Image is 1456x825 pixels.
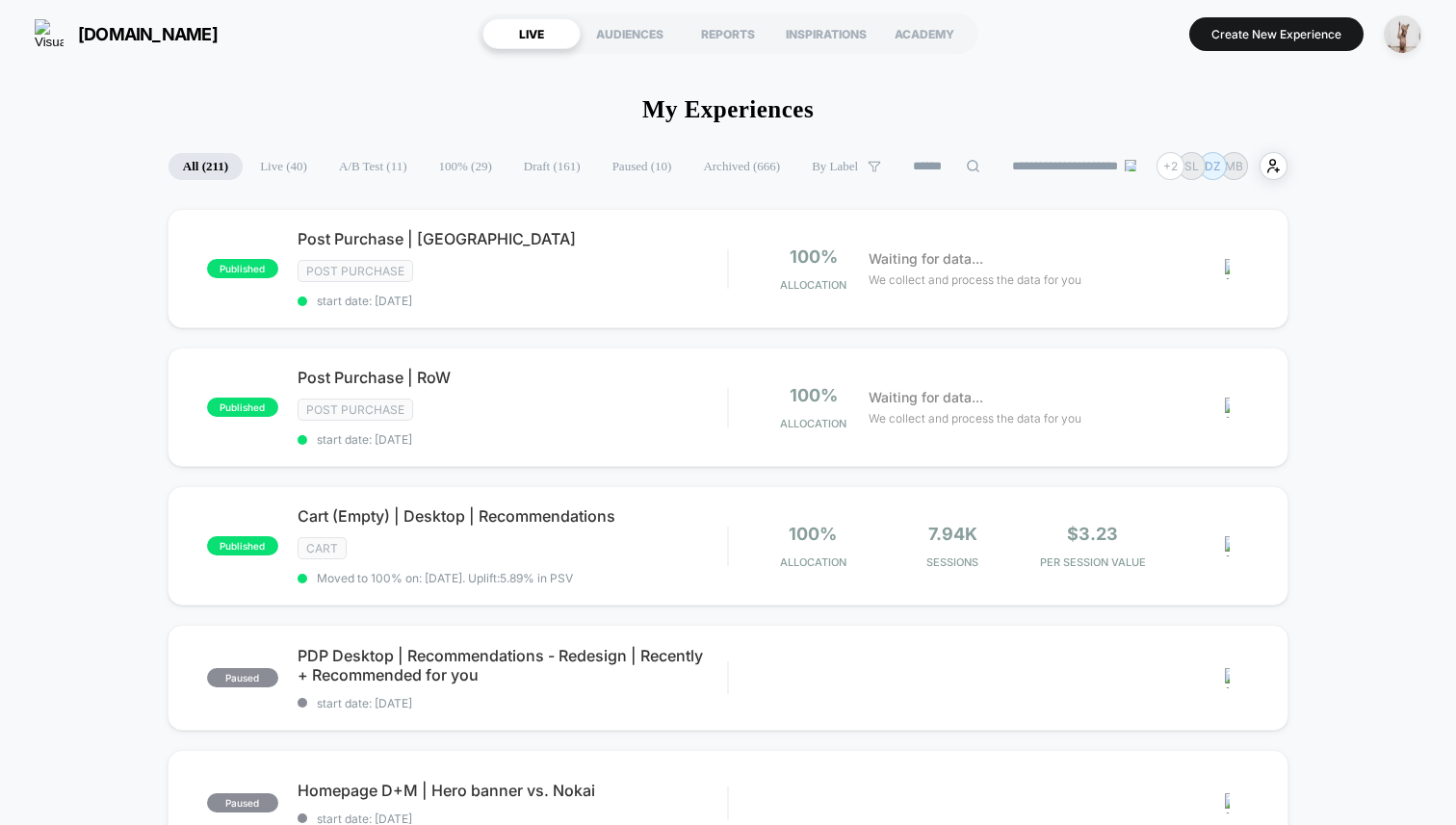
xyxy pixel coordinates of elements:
[169,153,243,180] span: All ( 211 )
[1378,14,1427,54] button: ppic
[1225,259,1230,279] img: close
[869,271,1081,289] span: We collect and process the data for you
[317,571,573,585] span: Moved to 100% on: [DATE] . Uplift: 5.89% in PSV
[1225,159,1243,173] p: MB
[790,385,838,405] span: 100%
[928,524,977,544] span: 7.94k
[207,536,278,555] span: published
[869,409,1081,427] span: We collect and process the data for you
[689,153,794,180] span: Archived ( 666 )
[780,417,846,430] span: Allocation
[78,24,218,44] span: [DOMAIN_NAME]
[246,153,322,180] span: Live ( 40 )
[790,246,838,267] span: 100%
[869,387,983,408] span: Waiting for data...
[869,248,983,270] span: Waiting for data...
[1027,555,1157,569] span: PER SESSION VALUE
[777,18,875,49] div: INSPIRATIONS
[29,18,223,49] button: [DOMAIN_NAME]
[298,260,413,282] span: Post Purchase
[35,19,64,48] img: Visually logo
[679,18,777,49] div: REPORTS
[207,259,278,278] span: published
[207,793,278,812] span: paused
[1125,160,1136,171] img: end
[780,278,846,292] span: Allocation
[789,524,837,544] span: 100%
[298,229,727,248] span: Post Purchase | [GEOGRAPHIC_DATA]
[509,153,595,180] span: Draft ( 161 )
[298,646,727,684] span: PDP Desktop | Recommendations - Redesign | Recently + Recommended for you
[888,555,1018,569] span: Sessions
[298,368,727,387] span: Post Purchase | RoW
[207,668,278,687] span: paused
[298,294,727,308] span: start date: [DATE]
[298,781,727,800] span: Homepage D+M | Hero banner vs. Nokai
[780,555,846,569] span: Allocation
[482,18,581,49] div: LIVE
[298,506,727,526] span: Cart (Empty) | Desktop | Recommendations
[1205,159,1221,173] p: DZ
[1384,15,1421,53] img: ppic
[425,153,507,180] span: 100% ( 29 )
[1225,536,1230,556] img: close
[207,398,278,417] span: published
[298,399,413,421] span: Post Purchase
[812,159,858,174] span: By Label
[875,18,974,49] div: ACADEMY
[598,153,687,180] span: Paused ( 10 )
[1067,524,1118,544] span: $3.23
[298,537,347,559] span: cart
[1225,668,1230,688] img: close
[1189,17,1364,51] button: Create New Experience
[642,96,814,123] h1: My Experiences
[298,432,727,447] span: start date: [DATE]
[298,696,727,710] span: start date: [DATE]
[1225,793,1230,813] img: close
[1184,159,1199,173] p: SL
[581,18,679,49] div: AUDIENCES
[1225,398,1230,418] img: close
[325,153,422,180] span: A/B Test ( 11 )
[1157,152,1184,180] div: + 2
